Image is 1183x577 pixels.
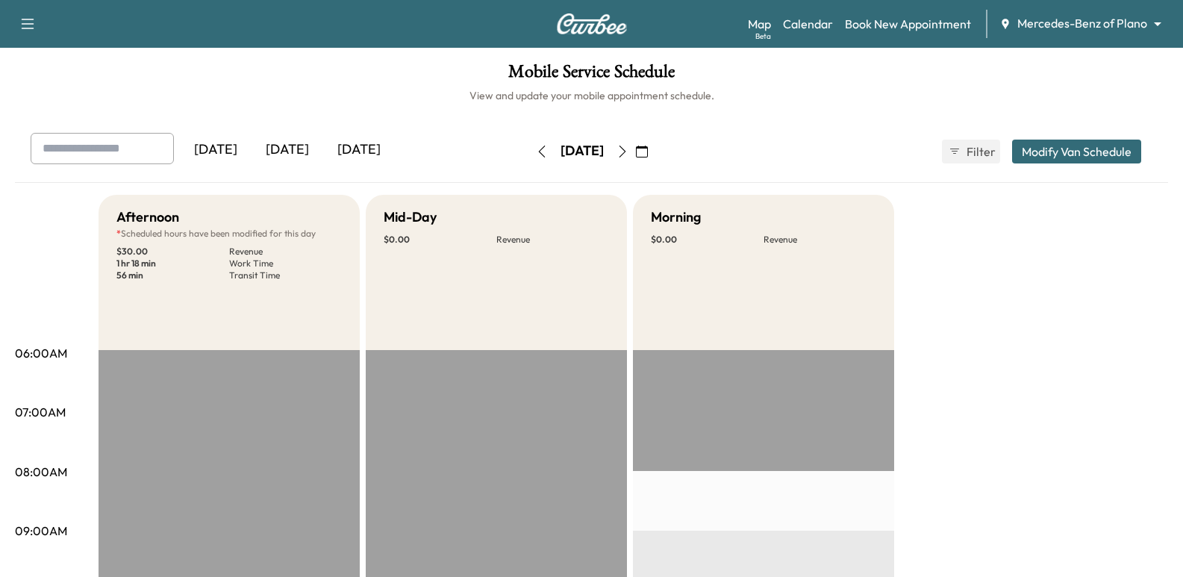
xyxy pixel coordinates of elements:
[116,207,179,228] h5: Afternoon
[15,522,67,540] p: 09:00AM
[180,133,252,167] div: [DATE]
[116,246,229,258] p: $ 30.00
[252,133,323,167] div: [DATE]
[323,133,395,167] div: [DATE]
[651,207,701,228] h5: Morning
[116,228,342,240] p: Scheduled hours have been modified for this day
[384,234,496,246] p: $ 0.00
[15,403,66,421] p: 07:00AM
[229,258,342,269] p: Work Time
[845,15,971,33] a: Book New Appointment
[15,88,1168,103] h6: View and update your mobile appointment schedule.
[1012,140,1141,163] button: Modify Van Schedule
[651,234,764,246] p: $ 0.00
[1017,15,1147,32] span: Mercedes-Benz of Plano
[748,15,771,33] a: MapBeta
[967,143,993,160] span: Filter
[116,269,229,281] p: 56 min
[496,234,609,246] p: Revenue
[764,234,876,246] p: Revenue
[942,140,1000,163] button: Filter
[15,463,67,481] p: 08:00AM
[116,258,229,269] p: 1 hr 18 min
[561,142,604,160] div: [DATE]
[15,344,67,362] p: 06:00AM
[15,63,1168,88] h1: Mobile Service Schedule
[556,13,628,34] img: Curbee Logo
[783,15,833,33] a: Calendar
[384,207,437,228] h5: Mid-Day
[755,31,771,42] div: Beta
[229,246,342,258] p: Revenue
[229,269,342,281] p: Transit Time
